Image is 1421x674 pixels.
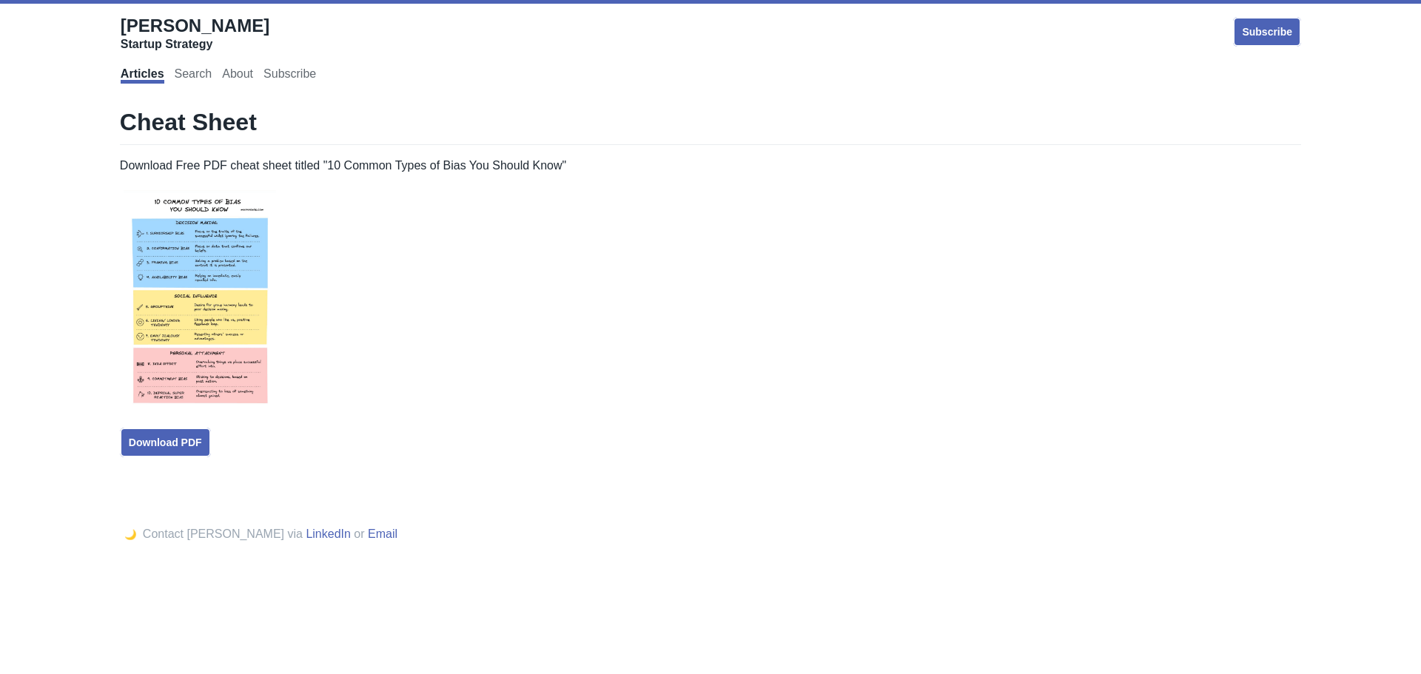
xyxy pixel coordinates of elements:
[121,15,269,52] a: [PERSON_NAME]Startup Strategy
[222,67,253,84] a: About
[120,528,141,541] button: 🌙
[1233,17,1301,47] a: Subscribe
[306,528,351,540] a: LinkedIn
[120,157,1301,175] p: Download Free PDF cheat sheet titled "10 Common Types of Bias You Should Know"
[120,186,280,416] img: cheat-sheet
[120,428,211,457] a: Download PDF
[368,528,397,540] a: Email
[121,16,269,36] span: [PERSON_NAME]
[143,528,303,540] span: Contact [PERSON_NAME] via
[120,107,1301,145] h1: Cheat Sheet
[263,67,316,84] a: Subscribe
[175,67,212,84] a: Search
[354,528,364,540] span: or
[121,67,164,84] a: Articles
[121,37,269,52] div: Startup Strategy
